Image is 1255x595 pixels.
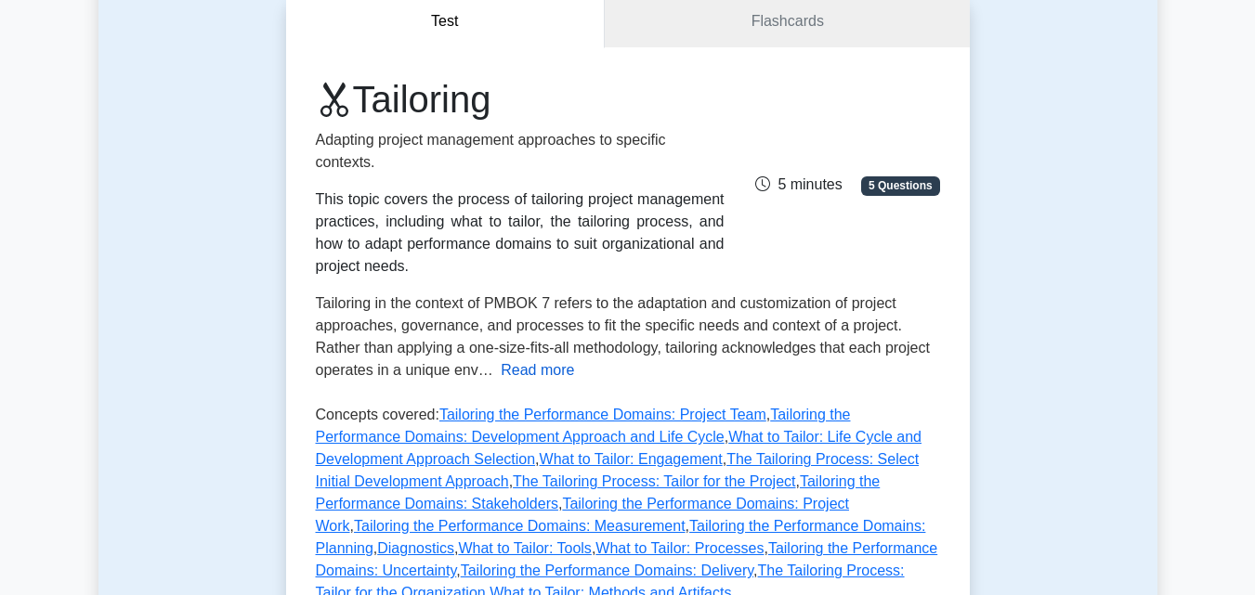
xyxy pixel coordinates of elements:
span: 5 Questions [861,176,939,195]
span: Tailoring in the context of PMBOK 7 refers to the adaptation and customization of project approac... [316,295,930,378]
a: The Tailoring Process: Select Initial Development Approach [316,451,920,489]
a: What to Tailor: Processes [595,540,764,556]
a: Tailoring the Performance Domains: Uncertainty [316,540,938,578]
div: This topic covers the process of tailoring project management practices, including what to tailor... [316,188,725,278]
h1: Tailoring [316,77,725,122]
a: What to Tailor: Engagement [540,451,723,467]
a: Diagnostics [377,540,454,556]
a: The Tailoring Process: Tailor for the Project [513,473,795,489]
a: What to Tailor: Tools [458,540,591,556]
a: Tailoring the Performance Domains: Stakeholders [316,473,881,511]
span: 5 minutes [755,176,842,192]
a: Tailoring the Performance Domains: Project Work [316,496,849,534]
a: Tailoring the Performance Domains: Measurement [354,518,686,534]
a: Tailoring the Performance Domains: Delivery [461,563,753,578]
p: Adapting project management approaches to specific contexts. [316,129,725,174]
a: Tailoring the Performance Domains: Project Team [439,407,766,422]
button: Read more [501,359,574,382]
